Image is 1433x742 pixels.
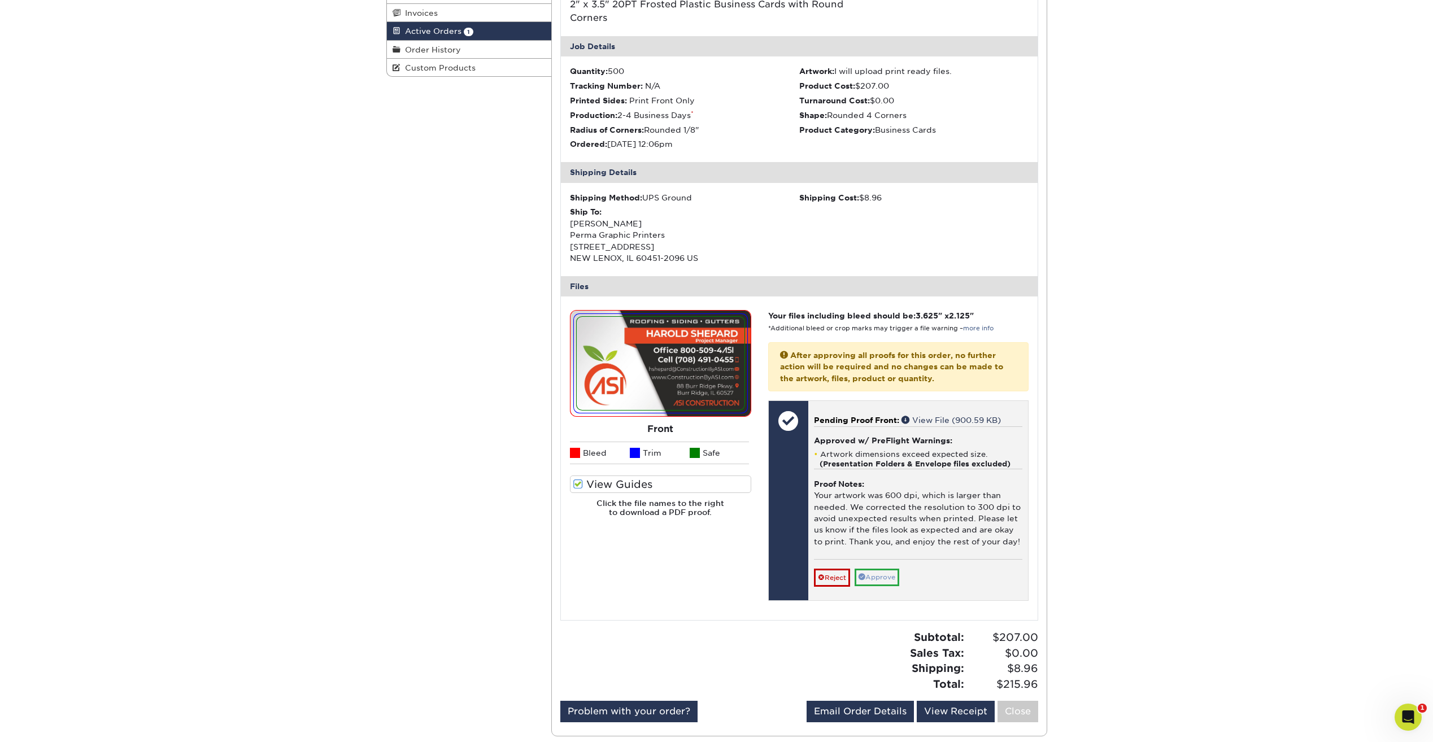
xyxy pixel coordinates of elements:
small: *Additional bleed or crop marks may trigger a file warning – [768,325,994,332]
strong: Shipping Method: [570,193,642,202]
li: Rounded 4 Corners [799,110,1029,121]
strong: Production: [570,111,617,120]
div: $8.96 [799,192,1029,203]
a: Email Order Details [807,701,914,722]
li: Rounded 1/8" [570,124,799,136]
strong: Subtotal: [914,631,964,643]
li: I will upload print ready files. [799,66,1029,77]
strong: Artwork: [799,67,834,76]
a: Problem with your order? [560,701,698,722]
div: UPS Ground [570,192,799,203]
span: 1 [1418,704,1427,713]
a: Custom Products [387,59,552,76]
div: Job Details [561,36,1038,56]
strong: Ship To: [570,207,602,216]
strong: Shipping Cost: [799,193,859,202]
a: Active Orders 1 [387,22,552,40]
strong: Ordered: [570,139,607,149]
strong: Product Category: [799,125,875,134]
span: Order History [400,45,461,54]
li: 2-4 Business Days [570,110,799,121]
div: Files [561,276,1038,296]
strong: After approving all proofs for this order, no further action will be required and no changes can ... [780,351,1003,383]
li: Business Cards [799,124,1029,136]
a: Reject [814,569,850,587]
span: Active Orders [400,27,461,36]
strong: Proof Notes: [814,479,864,488]
strong: Quantity: [570,67,608,76]
li: [DATE] 12:06pm [570,138,799,150]
strong: Radius of Corners: [570,125,644,134]
h4: Approved w/ PreFlight Warnings: [814,436,1022,445]
div: Shipping Details [561,162,1038,182]
strong: Product Cost: [799,81,855,90]
iframe: Intercom live chat [1395,704,1422,731]
span: Pending Proof Front: [814,416,899,425]
span: $8.96 [968,661,1038,676]
li: Safe [690,442,750,464]
span: 2.125 [949,311,970,320]
strong: Printed Sides: [570,96,627,105]
li: $0.00 [799,95,1029,106]
li: Artwork dimensions exceed expected size. [814,449,1022,469]
a: View Receipt [917,701,995,722]
span: Custom Products [400,63,476,72]
div: Front [570,417,751,442]
li: 500 [570,66,799,77]
span: Print Front Only [629,96,695,105]
strong: Total: [933,678,964,690]
span: Invoices [400,8,438,18]
label: View Guides [570,475,751,493]
a: Order History [387,41,552,59]
strong: Shipping: [912,662,964,674]
li: Trim [630,442,690,464]
span: $207.00 [968,630,1038,645]
span: N/A [645,81,660,90]
strong: (Presentation Folders & Envelope files excluded) [820,460,1010,468]
strong: Tracking Number: [570,81,643,90]
a: View File (900.59 KB) [901,416,1001,425]
li: Bleed [570,442,630,464]
li: $207.00 [799,80,1029,91]
h6: Click the file names to the right to download a PDF proof. [570,499,751,526]
a: Invoices [387,4,552,22]
span: $0.00 [968,645,1038,661]
span: 3.625 [916,311,938,320]
strong: Sales Tax: [910,647,964,659]
span: 1 [464,28,473,36]
div: [PERSON_NAME] Perma Graphic Printers [STREET_ADDRESS] NEW LENOX, IL 60451-2096 US [570,206,799,264]
a: more info [963,325,994,332]
a: Close [998,701,1038,722]
div: Your artwork was 600 dpi, which is larger than needed. We corrected the resolution to 300 dpi to ... [814,469,1022,559]
a: Approve [855,569,899,586]
strong: Shape: [799,111,827,120]
strong: Your files including bleed should be: " x " [768,311,974,320]
span: $215.96 [968,676,1038,692]
strong: Turnaround Cost: [799,96,870,105]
